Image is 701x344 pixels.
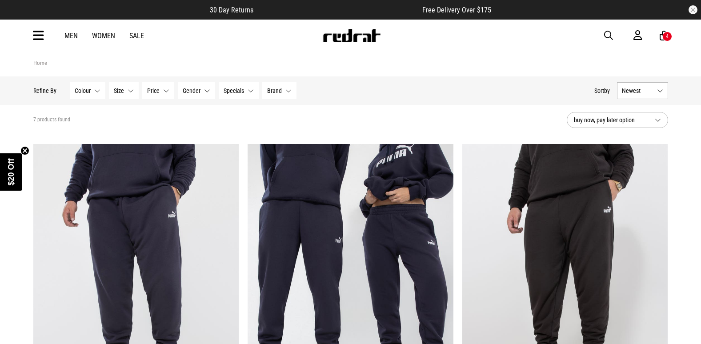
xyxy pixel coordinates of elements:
[604,87,610,94] span: by
[64,32,78,40] a: Men
[147,87,160,94] span: Price
[594,85,610,96] button: Sortby
[660,31,668,40] a: 4
[7,158,16,185] span: $20 Off
[109,82,139,99] button: Size
[664,307,701,344] iframe: LiveChat chat widget
[219,82,259,99] button: Specials
[33,116,70,124] span: 7 products found
[322,29,381,42] img: Redrat logo
[20,146,29,155] button: Close teaser
[33,87,56,94] p: Refine By
[92,32,115,40] a: Women
[271,5,405,14] iframe: Customer reviews powered by Trustpilot
[224,87,244,94] span: Specials
[567,112,668,128] button: buy now, pay later option
[70,82,105,99] button: Colour
[617,82,668,99] button: Newest
[422,6,491,14] span: Free Delivery Over $175
[210,6,253,14] span: 30 Day Returns
[129,32,144,40] a: Sale
[33,60,47,66] a: Home
[574,115,648,125] span: buy now, pay later option
[267,87,282,94] span: Brand
[75,87,91,94] span: Colour
[622,87,653,94] span: Newest
[114,87,124,94] span: Size
[183,87,200,94] span: Gender
[178,82,215,99] button: Gender
[262,82,296,99] button: Brand
[666,33,669,40] div: 4
[142,82,174,99] button: Price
